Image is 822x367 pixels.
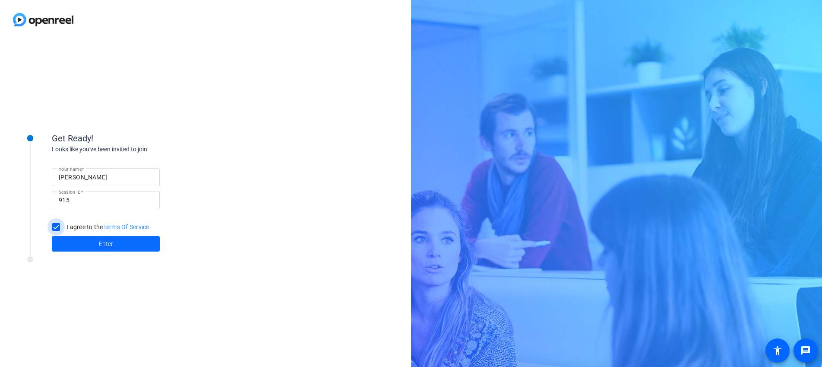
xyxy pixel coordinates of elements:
[99,239,113,249] span: Enter
[52,236,160,252] button: Enter
[772,345,783,356] mat-icon: accessibility
[59,189,81,195] mat-label: Session ID
[59,166,82,172] mat-label: Your name
[800,345,811,356] mat-icon: message
[65,223,149,231] label: I agree to the
[103,223,149,230] a: Terms Of Service
[52,132,224,145] div: Get Ready!
[52,145,224,154] div: Looks like you've been invited to join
